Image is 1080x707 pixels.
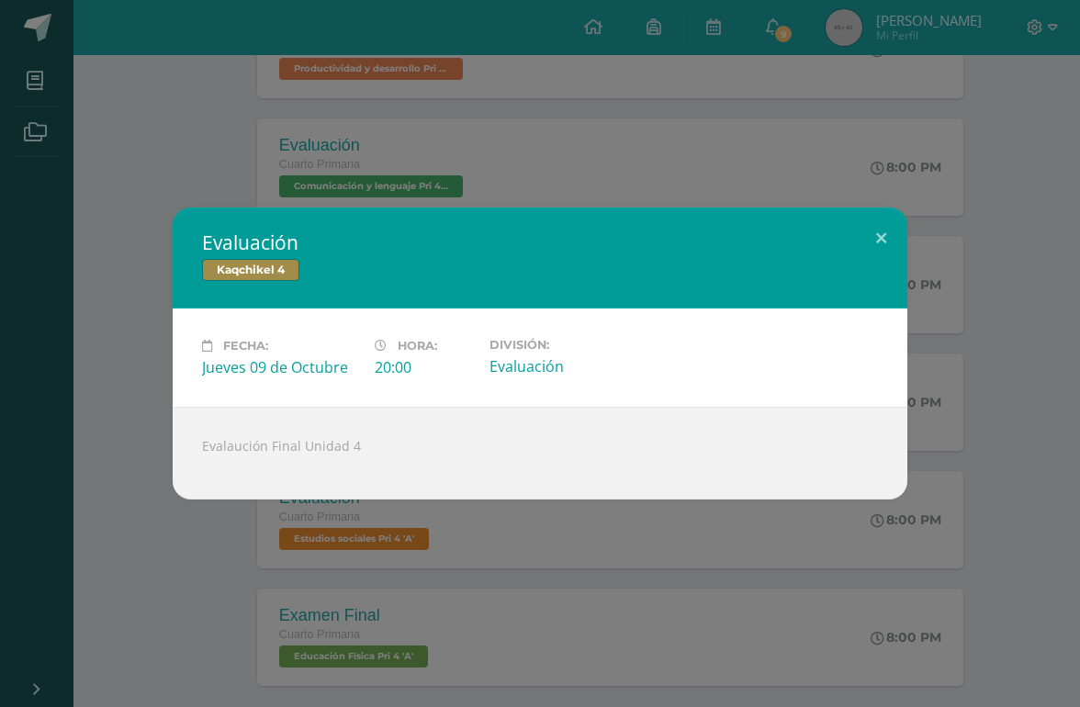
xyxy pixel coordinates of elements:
div: Jueves 09 de Octubre [202,357,360,377]
button: Close (Esc) [855,208,907,270]
label: División: [489,338,647,352]
h2: Evaluación [202,230,878,255]
div: 20:00 [375,357,475,377]
div: Evalaución Final Unidad 4 [173,407,907,499]
span: Kaqchikel 4 [202,259,299,281]
span: Hora: [398,339,437,353]
span: Fecha: [223,339,268,353]
div: Evaluación [489,356,647,376]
